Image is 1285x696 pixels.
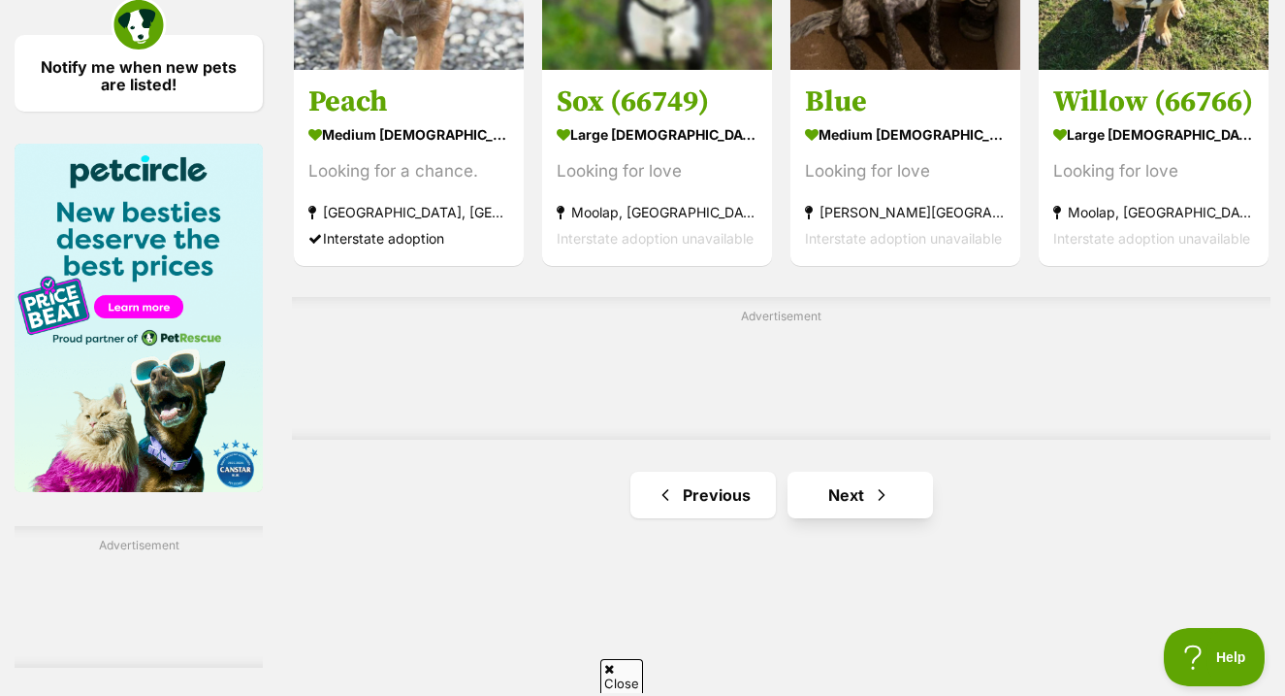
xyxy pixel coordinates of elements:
span: Interstate adoption unavailable [1053,230,1250,247]
div: Interstate adoption [308,225,509,251]
strong: Moolap, [GEOGRAPHIC_DATA] [557,199,757,225]
strong: large [DEMOGRAPHIC_DATA] Dog [557,120,757,149]
a: Willow (66766) large [DEMOGRAPHIC_DATA] Dog Looking for love Moolap, [GEOGRAPHIC_DATA] Interstate... [1039,69,1269,266]
strong: Moolap, [GEOGRAPHIC_DATA] [1053,199,1254,225]
div: Looking for love [557,158,757,184]
iframe: Advertisement [429,333,1135,420]
span: Close [600,659,643,693]
a: Sox (66749) large [DEMOGRAPHIC_DATA] Dog Looking for love Moolap, [GEOGRAPHIC_DATA] Interstate ad... [542,69,772,266]
img: Pet Circle promo banner [15,144,263,491]
a: Blue medium [DEMOGRAPHIC_DATA] Dog Looking for love [PERSON_NAME][GEOGRAPHIC_DATA] Interstate ado... [790,69,1020,266]
nav: Pagination [292,472,1270,518]
span: Interstate adoption unavailable [805,230,1002,247]
h3: Peach [308,83,509,120]
strong: medium [DEMOGRAPHIC_DATA] Dog [805,120,1006,149]
h3: Blue [805,83,1006,120]
strong: [GEOGRAPHIC_DATA], [GEOGRAPHIC_DATA] [308,199,509,225]
strong: medium [DEMOGRAPHIC_DATA] Dog [308,120,509,149]
span: Interstate adoption unavailable [557,230,754,247]
strong: [PERSON_NAME][GEOGRAPHIC_DATA] [805,199,1006,225]
div: Looking for love [1053,158,1254,184]
a: Previous page [630,472,776,518]
div: Advertisement [15,526,263,668]
a: Next page [787,472,933,518]
h3: Sox (66749) [557,83,757,120]
a: Notify me when new pets are listed! [15,35,263,112]
h3: Willow (66766) [1053,83,1254,120]
div: Advertisement [292,297,1270,440]
a: Peach medium [DEMOGRAPHIC_DATA] Dog Looking for a chance. [GEOGRAPHIC_DATA], [GEOGRAPHIC_DATA] In... [294,69,524,266]
div: Looking for a chance. [308,158,509,184]
div: Looking for love [805,158,1006,184]
iframe: Help Scout Beacon - Open [1164,628,1266,686]
strong: large [DEMOGRAPHIC_DATA] Dog [1053,120,1254,149]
